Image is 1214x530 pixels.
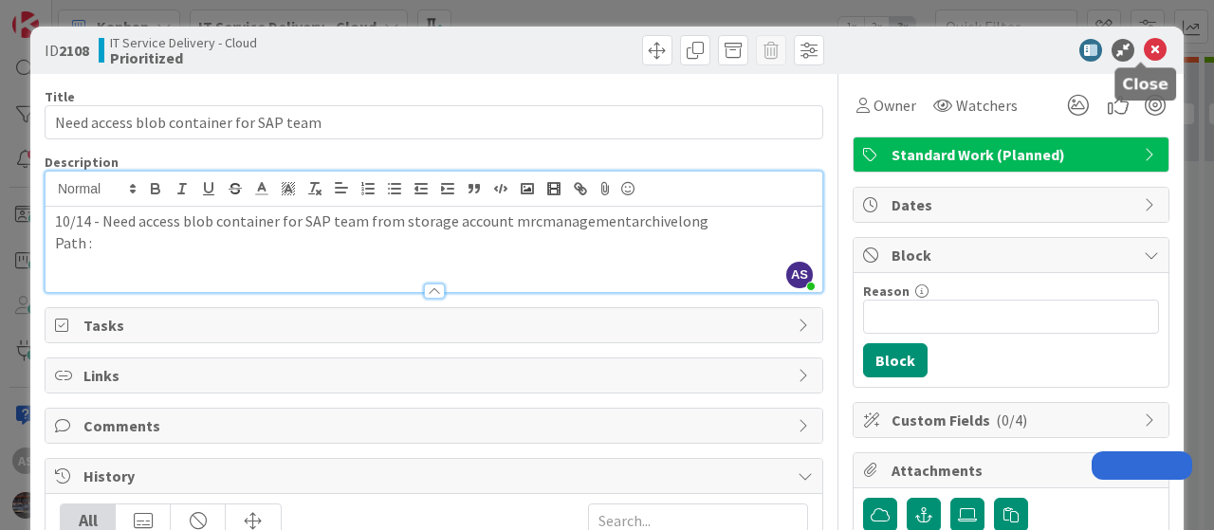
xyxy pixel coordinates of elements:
span: Standard Work (Planned) [892,143,1134,166]
label: Title [45,88,75,105]
span: ID [45,39,89,62]
span: ( 0/4 ) [996,411,1027,429]
span: Custom Fields [892,409,1134,431]
span: Block [892,244,1134,266]
span: Attachments [892,459,1134,482]
button: Block [863,343,928,377]
span: Owner [874,94,916,117]
span: Dates [892,193,1134,216]
input: type card name here... [45,105,823,139]
h5: Close [1122,75,1168,93]
span: Watchers [956,94,1018,117]
span: AS [786,262,813,288]
label: Reason [863,283,910,300]
b: 2108 [59,41,89,60]
p: 10/14 - Need access blob container for SAP team from storage account mrcmanagementarchivelong [55,210,813,232]
span: Comments [83,414,788,437]
span: IT Service Delivery - Cloud [110,35,257,50]
span: Tasks [83,314,788,337]
span: History [83,465,788,487]
span: Links [83,364,788,387]
p: Path : [55,232,813,254]
b: Prioritized [110,50,257,65]
span: Description [45,154,119,171]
